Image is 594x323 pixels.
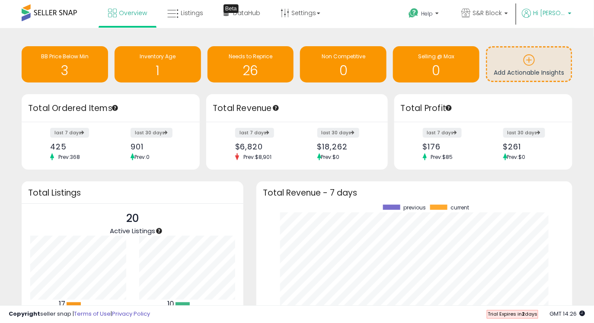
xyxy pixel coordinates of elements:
[50,142,104,151] div: 425
[224,4,239,13] div: Tooltip anchor
[212,63,290,78] h1: 26
[473,9,502,17] span: S&R Block
[401,102,566,114] h3: Total Profit
[450,205,469,211] span: current
[9,310,40,318] strong: Copyright
[522,310,525,317] b: 2
[550,310,585,318] span: 2025-09-11 14:26 GMT
[263,190,566,196] h3: Total Revenue - 7 days
[28,190,237,196] h3: Total Listings
[59,299,65,309] b: 17
[487,47,571,81] a: Add Actionable Insights
[503,128,545,138] label: last 30 days
[28,102,193,114] h3: Total Ordered Items
[167,299,174,309] b: 10
[26,63,104,78] h1: 3
[503,142,557,151] div: $261
[408,8,419,19] i: Get Help
[110,226,155,235] span: Active Listings
[304,63,382,78] h1: 0
[418,53,454,60] span: Selling @ Max
[181,9,203,17] span: Listings
[272,104,280,112] div: Tooltip anchor
[423,142,477,151] div: $176
[9,310,150,318] div: seller snap | |
[321,153,340,161] span: Prev: $0
[131,128,172,138] label: last 30 days
[317,142,373,151] div: $18,262
[233,9,260,17] span: DataHub
[54,153,84,161] span: Prev: 368
[507,153,526,161] span: Prev: $0
[119,63,197,78] h1: 1
[494,68,565,77] span: Add Actionable Insights
[131,142,185,151] div: 901
[522,9,572,28] a: Hi [PERSON_NAME]
[22,46,108,82] a: BB Price Below Min 3
[140,53,176,60] span: Inventory Age
[134,153,150,161] span: Prev: 0
[393,46,479,82] a: Selling @ Max 0
[397,63,475,78] h1: 0
[235,142,291,151] div: $6,820
[213,102,381,114] h3: Total Revenue
[229,53,272,60] span: Needs to Reprice
[403,205,426,211] span: previous
[445,104,453,112] div: Tooltip anchor
[235,128,274,138] label: last 7 days
[427,153,457,161] span: Prev: $85
[74,310,111,318] a: Terms of Use
[50,128,89,138] label: last 7 days
[119,9,147,17] span: Overview
[402,1,447,28] a: Help
[155,227,163,235] div: Tooltip anchor
[111,104,119,112] div: Tooltip anchor
[41,53,89,60] span: BB Price Below Min
[488,310,537,317] span: Trial Expires in days
[317,128,359,138] label: last 30 days
[421,10,433,17] span: Help
[208,46,294,82] a: Needs to Reprice 26
[322,53,365,60] span: Non Competitive
[300,46,386,82] a: Non Competitive 0
[110,210,155,227] p: 20
[112,310,150,318] a: Privacy Policy
[533,9,565,17] span: Hi [PERSON_NAME]
[115,46,201,82] a: Inventory Age 1
[239,153,276,161] span: Prev: $8,901
[423,128,462,138] label: last 7 days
